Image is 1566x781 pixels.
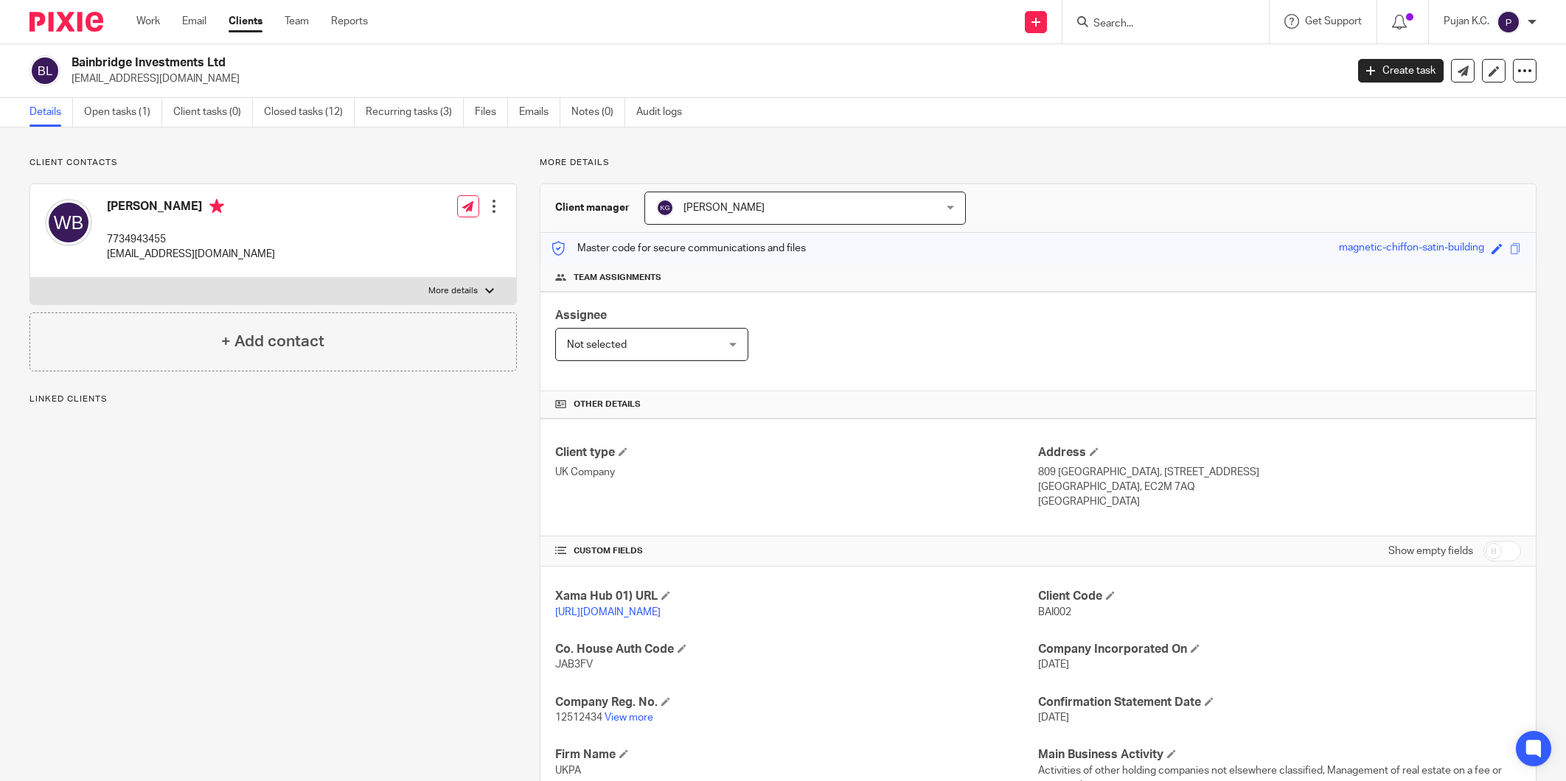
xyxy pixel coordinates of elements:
[555,545,1038,557] h4: CUSTOM FIELDS
[29,55,60,86] img: svg%3E
[1358,59,1444,83] a: Create task
[555,607,661,617] a: [URL][DOMAIN_NAME]
[656,199,674,217] img: svg%3E
[567,340,627,350] span: Not selected
[1038,494,1521,509] p: [GEOGRAPHIC_DATA]
[1038,607,1071,617] span: BAI002
[1038,465,1521,480] p: 809 [GEOGRAPHIC_DATA], [STREET_ADDRESS]
[1388,544,1473,558] label: Show empty fields
[1038,695,1521,710] h4: Confirmation Statement Date
[331,14,368,29] a: Reports
[555,766,581,776] span: UKPA
[551,241,806,256] p: Master code for secure communications and files
[1038,659,1069,670] span: [DATE]
[555,695,1038,710] h4: Company Reg. No.
[173,98,253,127] a: Client tasks (0)
[1038,480,1521,494] p: [GEOGRAPHIC_DATA], EC2M 7AQ
[555,309,607,321] span: Assignee
[84,98,162,127] a: Open tasks (1)
[475,98,508,127] a: Files
[519,98,560,127] a: Emails
[428,285,478,297] p: More details
[1038,589,1521,604] h4: Client Code
[72,71,1336,86] p: [EMAIL_ADDRESS][DOMAIN_NAME]
[107,232,275,247] p: 7734943455
[29,157,517,169] p: Client contacts
[571,98,625,127] a: Notes (0)
[540,157,1537,169] p: More details
[1305,16,1362,27] span: Get Support
[29,12,103,32] img: Pixie
[1339,240,1484,257] div: magnetic-chiffon-satin-building
[1092,18,1225,31] input: Search
[229,14,262,29] a: Clients
[1038,712,1069,723] span: [DATE]
[555,465,1038,480] p: UK Company
[555,747,1038,763] h4: Firm Name
[555,200,630,215] h3: Client manager
[555,445,1038,460] h4: Client type
[182,14,206,29] a: Email
[209,199,224,214] i: Primary
[1444,14,1489,29] p: Pujan K.C.
[636,98,693,127] a: Audit logs
[366,98,464,127] a: Recurring tasks (3)
[29,393,517,405] p: Linked clients
[264,98,355,127] a: Closed tasks (12)
[1038,747,1521,763] h4: Main Business Activity
[605,712,653,723] a: View more
[1038,642,1521,657] h4: Company Incorporated On
[1038,445,1521,460] h4: Address
[555,659,593,670] span: JAB3FV
[555,642,1038,657] h4: Co. House Auth Code
[555,712,602,723] span: 12512434
[285,14,309,29] a: Team
[72,55,1083,71] h2: Bainbridge Investments Ltd
[107,247,275,262] p: [EMAIL_ADDRESS][DOMAIN_NAME]
[29,98,73,127] a: Details
[683,203,765,213] span: [PERSON_NAME]
[45,199,92,246] img: svg%3E
[221,330,324,353] h4: + Add contact
[555,589,1038,604] h4: Xama Hub 01) URL
[574,272,661,284] span: Team assignments
[1497,10,1520,34] img: svg%3E
[107,199,275,217] h4: [PERSON_NAME]
[136,14,160,29] a: Work
[574,399,641,410] span: Other details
